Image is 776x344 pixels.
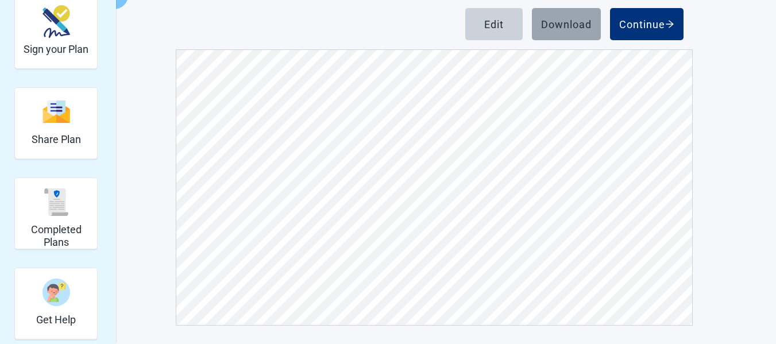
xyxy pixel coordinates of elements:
[15,177,98,249] div: Completed Plans
[610,8,684,40] button: Continue arrow-right
[43,5,70,38] img: Sign your Plan
[43,279,70,306] img: Get Help
[15,268,98,339] div: Get Help
[532,8,601,40] button: Download
[43,188,70,216] img: Completed Plans
[20,223,93,248] h2: Completed Plans
[32,133,81,146] h2: Share Plan
[465,8,523,40] button: Edit
[665,20,674,29] span: arrow-right
[619,18,674,30] div: Continue
[541,18,592,30] div: Download
[484,18,504,30] div: Edit
[43,99,70,124] img: Share Plan
[15,87,98,159] div: Share Plan
[37,314,76,326] h2: Get Help
[24,43,89,56] h2: Sign your Plan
